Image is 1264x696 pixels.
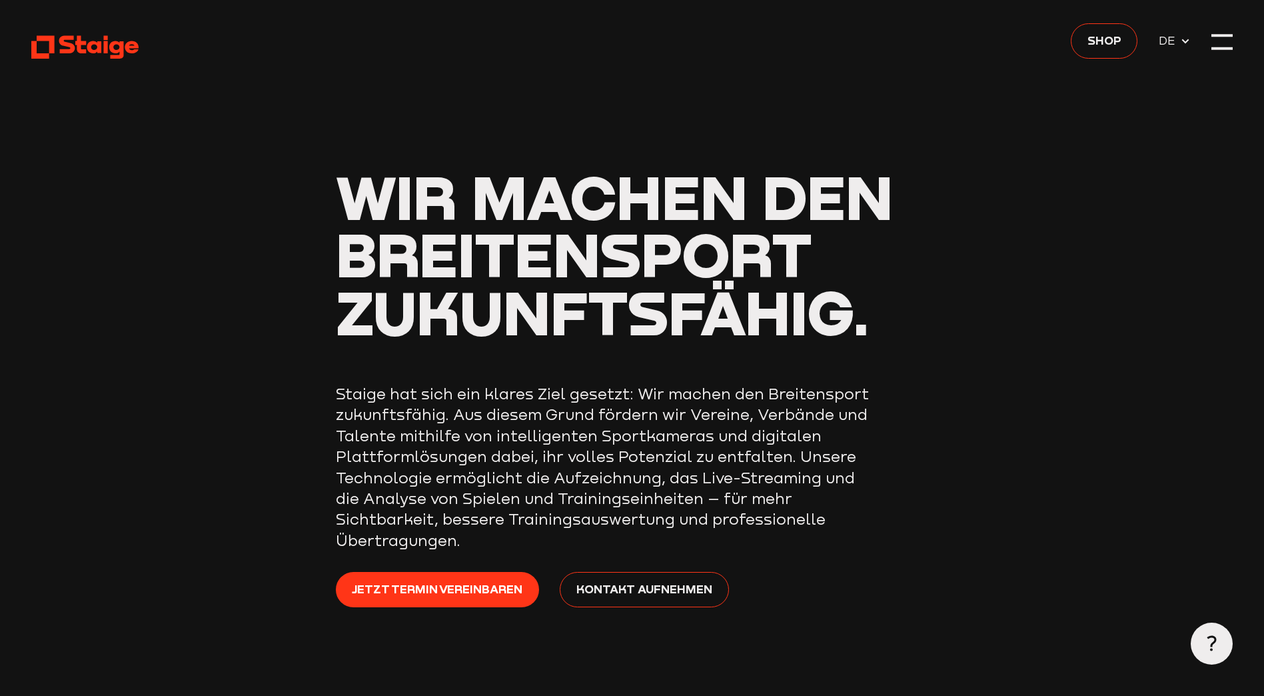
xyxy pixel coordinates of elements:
a: Kontakt aufnehmen [560,572,728,607]
span: Wir machen den Breitensport zukunftsfähig. [336,160,893,349]
p: Staige hat sich ein klares Ziel gesetzt: Wir machen den Breitensport zukunftsfähig. Aus diesem Gr... [336,383,869,551]
span: Jetzt Termin vereinbaren [352,579,522,598]
span: Shop [1087,31,1121,49]
a: Jetzt Termin vereinbaren [336,572,539,607]
span: DE [1159,31,1180,50]
a: Shop [1071,23,1137,59]
span: Kontakt aufnehmen [576,579,712,598]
